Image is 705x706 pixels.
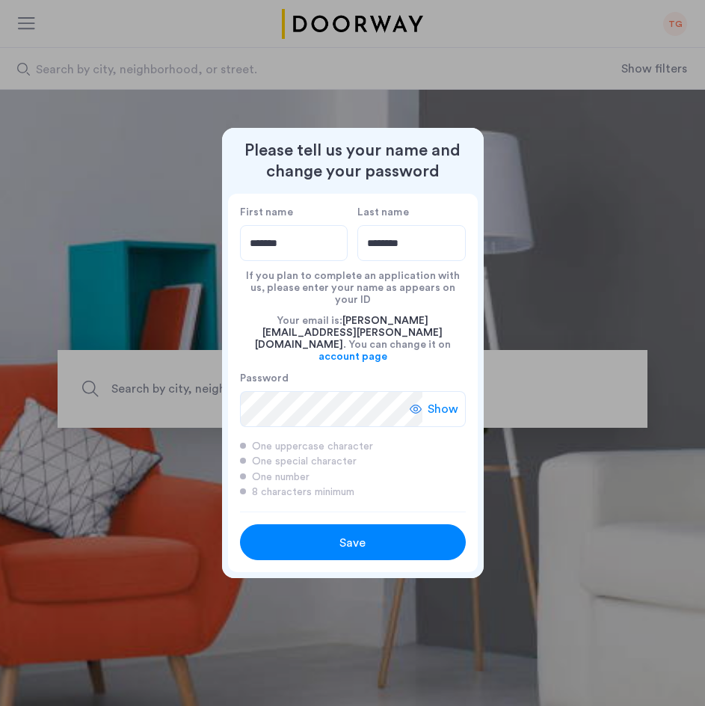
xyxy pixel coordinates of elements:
[240,306,466,372] div: Your email is: . You can change it on
[240,372,422,385] label: Password
[240,470,466,485] div: One number
[318,351,387,363] a: account page
[240,454,466,469] div: One special character
[240,261,466,306] div: If you plan to complete an application with us, please enter your name as appears on your ID
[240,485,466,500] div: 8 characters minimum
[240,206,348,219] label: First name
[240,439,466,454] div: One uppercase character
[255,316,443,350] span: [PERSON_NAME][EMAIL_ADDRESS][PERSON_NAME][DOMAIN_NAME]
[357,206,466,219] label: Last name
[228,140,478,182] h2: Please tell us your name and change your password
[428,400,458,418] span: Show
[240,524,466,560] button: button
[339,534,366,552] span: Save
